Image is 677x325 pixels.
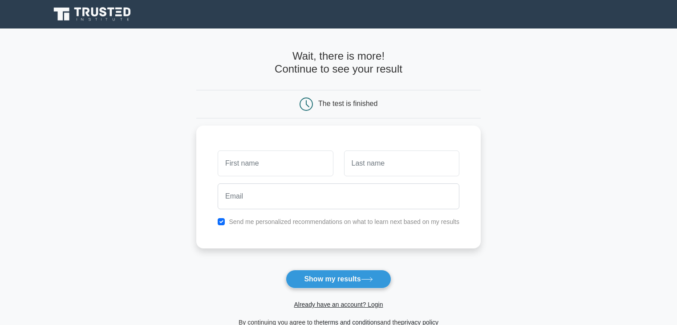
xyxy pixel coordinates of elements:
[218,183,459,209] input: Email
[286,270,391,288] button: Show my results
[229,218,459,225] label: Send me personalized recommendations on what to learn next based on my results
[294,301,383,308] a: Already have an account? Login
[196,50,481,76] h4: Wait, there is more! Continue to see your result
[218,150,333,176] input: First name
[344,150,459,176] input: Last name
[318,100,377,107] div: The test is finished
